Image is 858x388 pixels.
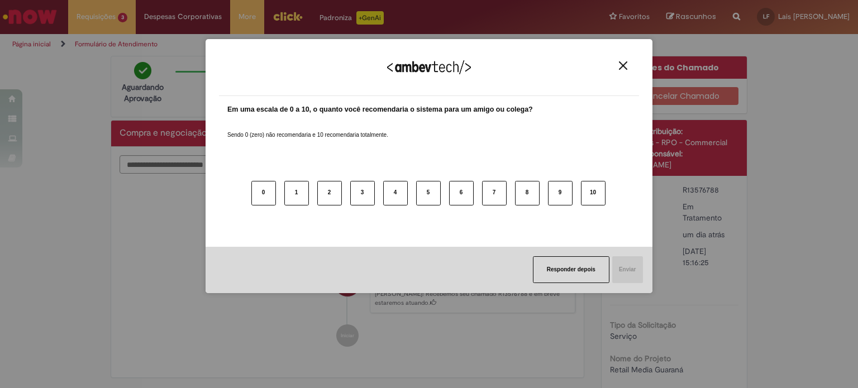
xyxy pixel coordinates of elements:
button: 4 [383,181,408,205]
button: 6 [449,181,474,205]
button: 0 [251,181,276,205]
button: 9 [548,181,573,205]
button: 3 [350,181,375,205]
label: Em uma escala de 0 a 10, o quanto você recomendaria o sistema para um amigo ou colega? [227,104,533,115]
img: Logo Ambevtech [387,60,471,74]
button: 5 [416,181,441,205]
button: 7 [482,181,507,205]
img: Close [619,61,627,70]
button: 2 [317,181,342,205]
label: Sendo 0 (zero) não recomendaria e 10 recomendaria totalmente. [227,118,388,139]
button: 10 [581,181,606,205]
button: Responder depois [533,256,609,283]
button: Close [616,61,631,70]
button: 8 [515,181,540,205]
button: 1 [284,181,309,205]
